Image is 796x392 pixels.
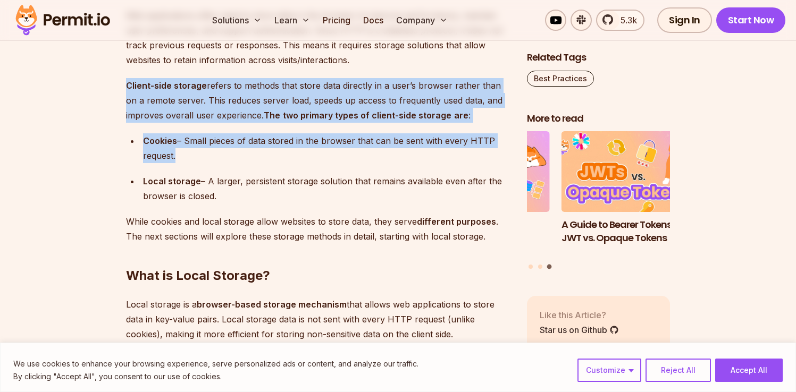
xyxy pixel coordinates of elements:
h2: What is Local Storage? [126,225,510,284]
button: Go to slide 2 [538,265,542,269]
h2: Related Tags [527,51,671,64]
a: 5.3k [596,10,644,31]
strong: The [264,110,280,121]
p: refers to methods that store data directly in a user’s browser rather than on a remote server. Th... [126,78,510,123]
strong: different purposes [417,216,496,227]
li: 2 of 3 [406,132,550,258]
strong: are [454,110,468,121]
button: Go to slide 3 [547,265,552,269]
strong: browser-based storage mechanism [197,299,347,310]
a: A Guide to Bearer Tokens: JWT vs. Opaque TokensA Guide to Bearer Tokens: JWT vs. Opaque Tokens [562,132,705,258]
button: Solutions [208,10,266,31]
img: Policy-Based Access Control (PBAC) Isn’t as Great as You Think [406,132,550,212]
p: By clicking "Accept All", you consent to our use of cookies. [13,370,418,383]
h3: Policy-Based Access Control (PBAC) Isn’t as Great as You Think [406,218,550,258]
button: Accept All [715,359,783,382]
a: Docs [359,10,388,31]
p: Local storage is a that allows web applications to store data in key-value pairs. Local storage d... [126,297,510,342]
strong: Client-side storage [126,80,207,91]
a: Sign In [657,7,712,33]
button: Customize [577,359,641,382]
strong: Local storage [143,176,201,186]
a: Start Now [716,7,786,33]
strong: two primary types of client-side storage [283,110,451,121]
h2: More to read [527,112,671,125]
div: – A larger, persistent storage solution that remains available even after the browser is closed. [143,174,510,203]
strong: Cookies [143,135,177,146]
button: Go to slide 1 [529,265,533,269]
h3: A Guide to Bearer Tokens: JWT vs. Opaque Tokens [562,218,705,245]
a: Pricing [319,10,355,31]
p: While cookies and local storage allow websites to store data, they serve . The next sections will... [126,214,510,244]
a: Star us on Github [540,323,619,336]
button: Learn [270,10,314,31]
div: – Small pieces of data stored in the browser that can be sent with every HTTP request. [143,133,510,163]
button: Reject All [646,359,711,382]
img: Permit logo [11,2,115,38]
p: Like this Article? [540,309,619,321]
img: A Guide to Bearer Tokens: JWT vs. Opaque Tokens [562,132,705,212]
p: We use cookies to enhance your browsing experience, serve personalized ads or content, and analyz... [13,357,418,370]
span: 5.3k [614,14,637,27]
li: 3 of 3 [562,132,705,258]
a: Best Practices [527,71,594,87]
button: Company [392,10,452,31]
div: Posts [527,132,671,271]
